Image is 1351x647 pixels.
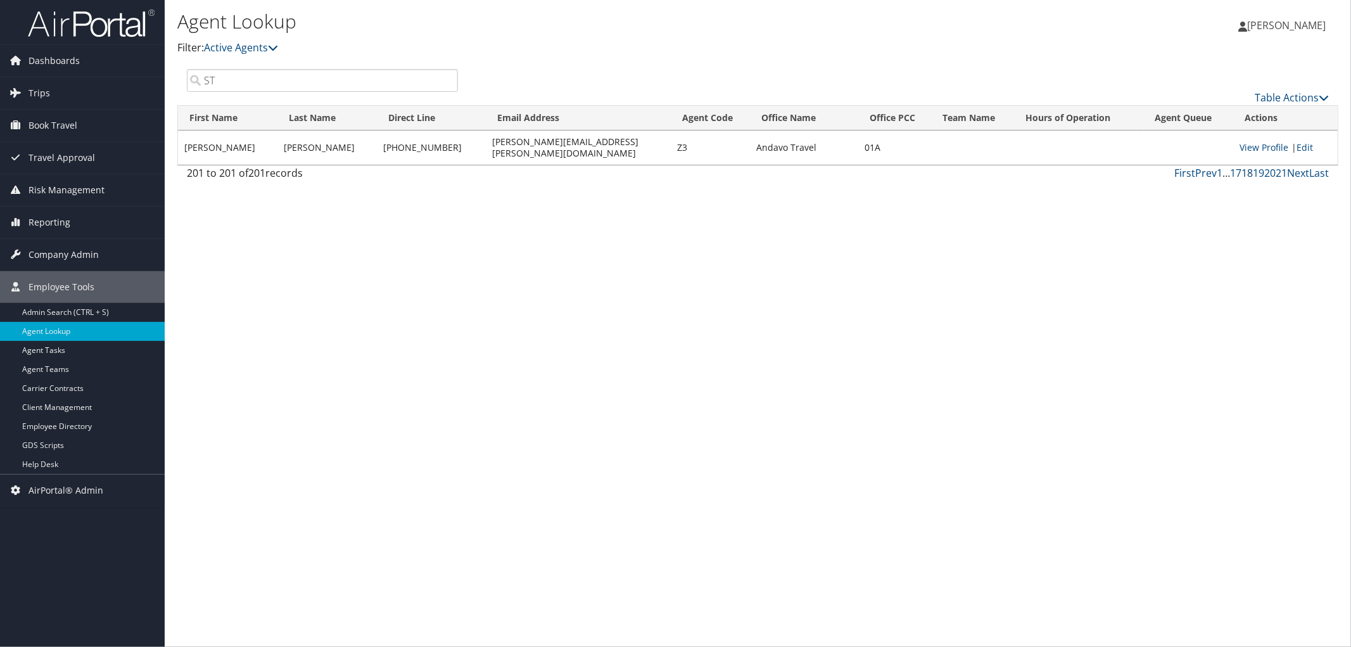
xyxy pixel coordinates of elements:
input: Search [187,69,458,92]
p: Filter: [177,40,951,56]
a: Prev [1195,166,1217,180]
th: Hours of Operation: activate to sort column ascending [1014,106,1144,131]
span: Book Travel [29,110,77,141]
td: [PERSON_NAME][EMAIL_ADDRESS][PERSON_NAME][DOMAIN_NAME] [486,131,671,165]
a: 18 [1241,166,1253,180]
th: Direct Line: activate to sort column ascending [377,106,486,131]
span: Travel Approval [29,142,95,174]
h1: Agent Lookup [177,8,951,35]
span: Trips [29,77,50,109]
span: AirPortal® Admin [29,475,103,506]
a: Edit [1297,141,1314,153]
a: [PERSON_NAME] [1238,6,1338,44]
th: Office PCC: activate to sort column ascending [858,106,930,131]
a: 19 [1253,166,1264,180]
span: Dashboards [29,45,80,77]
a: 17 [1230,166,1241,180]
a: 20 [1264,166,1276,180]
th: Agent Code: activate to sort column descending [671,106,750,131]
a: View Profile [1240,141,1289,153]
a: 1 [1217,166,1222,180]
td: [PERSON_NAME] [277,131,377,165]
a: Active Agents [204,41,278,54]
th: Actions [1234,106,1338,131]
td: Andavo Travel [750,131,859,165]
td: 01A [858,131,930,165]
th: Office Name: activate to sort column ascending [750,106,859,131]
th: Last Name: activate to sort column ascending [277,106,377,131]
td: [PHONE_NUMBER] [377,131,486,165]
td: [PERSON_NAME] [178,131,277,165]
span: Reporting [29,207,70,238]
a: Next [1287,166,1309,180]
td: Z3 [671,131,750,165]
th: Agent Queue: activate to sort column ascending [1144,106,1234,131]
span: Employee Tools [29,271,94,303]
span: Company Admin [29,239,99,271]
span: 201 [248,166,265,180]
span: … [1222,166,1230,180]
a: Last [1309,166,1329,180]
span: Risk Management [29,174,105,206]
td: | [1234,131,1338,165]
th: First Name: activate to sort column ascending [178,106,277,131]
th: Email Address: activate to sort column ascending [486,106,671,131]
img: airportal-logo.png [28,8,155,38]
span: [PERSON_NAME] [1247,18,1326,32]
th: Team Name: activate to sort column ascending [931,106,1014,131]
div: 201 to 201 of records [187,165,458,187]
a: First [1174,166,1195,180]
a: 21 [1276,166,1287,180]
a: Table Actions [1255,91,1329,105]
